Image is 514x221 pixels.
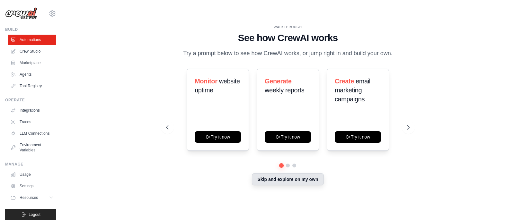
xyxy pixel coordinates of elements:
[8,192,56,203] button: Resources
[8,105,56,115] a: Integrations
[5,27,56,32] div: Build
[8,81,56,91] a: Tool Registry
[8,58,56,68] a: Marketplace
[8,140,56,155] a: Environment Variables
[166,25,410,30] div: WALKTHROUGH
[8,169,56,180] a: Usage
[20,195,38,200] span: Resources
[265,131,311,143] button: Try it now
[252,173,323,185] button: Skip and explore on my own
[8,69,56,80] a: Agents
[195,131,241,143] button: Try it now
[5,98,56,103] div: Operate
[335,78,354,85] span: Create
[8,181,56,191] a: Settings
[195,78,240,94] span: website uptime
[335,78,370,103] span: email marketing campaigns
[180,49,396,58] p: Try a prompt below to see how CrewAI works, or jump right in and build your own.
[195,78,217,85] span: Monitor
[166,32,410,44] h1: See how CrewAI works
[265,87,304,94] span: weekly reports
[8,46,56,56] a: Crew Studio
[8,128,56,139] a: LLM Connections
[5,209,56,220] button: Logout
[5,162,56,167] div: Manage
[265,78,292,85] span: Generate
[335,131,381,143] button: Try it now
[5,7,37,20] img: Logo
[8,117,56,127] a: Traces
[8,35,56,45] a: Automations
[29,212,40,217] span: Logout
